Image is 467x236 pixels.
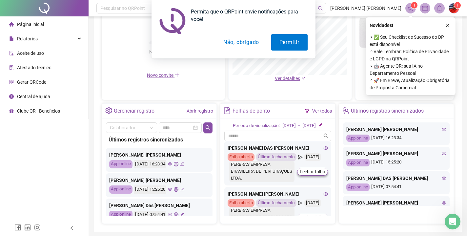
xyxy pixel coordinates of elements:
span: plus [174,72,180,77]
span: facebook [14,224,21,231]
span: global [174,162,178,166]
span: setting [105,107,112,114]
div: [DATE] 16:23:34 [134,160,166,168]
span: instagram [34,224,41,231]
div: App online [109,185,132,194]
div: Gerenciar registro [114,105,154,117]
div: [PERSON_NAME] [PERSON_NAME] [109,177,209,184]
div: [DATE] 15:25:20 [346,159,446,166]
div: [PERSON_NAME] Das [PERSON_NAME] [109,202,209,209]
div: Período de visualização: [233,122,280,129]
span: global [174,187,178,191]
span: search [323,133,329,139]
span: eye [442,176,446,181]
div: [DATE] 15:25:20 [134,185,166,194]
span: edit [180,187,184,191]
span: edit [318,123,323,127]
div: Permita que o QRPoint envie notificações para você! [186,8,308,23]
div: App online [109,160,132,168]
div: [DATE] [302,122,316,129]
div: App online [109,211,132,219]
span: gift [9,109,14,113]
div: Últimos registros sincronizados [109,136,210,144]
button: Fechar folha [297,214,328,222]
span: linkedin [24,224,31,231]
a: Ver detalhes down [275,76,306,81]
span: eye [442,201,446,205]
span: eye [168,212,172,217]
div: App online [346,135,370,142]
span: ⚬ 🤖 Agente QR: sua IA no Departamento Pessoal [370,62,452,77]
div: Último fechamento [256,153,296,161]
span: search [205,125,211,130]
span: info-circle [9,94,14,99]
a: Ver todos [312,108,332,114]
div: PERBRAS EMPRESA BRASILEIRA DE PERFURAÇÕES LTDA. [229,161,294,182]
span: left [70,226,74,230]
span: Fechar folha [300,168,325,175]
span: eye [442,151,446,156]
div: [DATE] [282,122,296,129]
span: eye [168,187,172,191]
span: Novo convite [147,73,180,78]
span: down [301,76,306,80]
div: - [298,122,300,129]
div: Folha aberta [228,199,254,207]
div: [PERSON_NAME] DAS [PERSON_NAME] [346,175,446,182]
iframe: Intercom live chat [445,214,460,229]
div: [PERSON_NAME] [PERSON_NAME] [228,190,328,198]
img: notification icon [159,8,186,34]
div: Últimos registros sincronizados [351,105,424,117]
div: [DATE] 07:54:41 [134,211,166,219]
span: global [174,212,178,217]
span: eye [442,127,446,132]
div: [PERSON_NAME] [PERSON_NAME] [346,150,446,157]
span: send [298,199,302,207]
div: [PERSON_NAME] DAS [PERSON_NAME] [228,144,328,152]
div: Folha aberta [228,153,254,161]
span: ⚬ 🚀 Em Breve, Atualização Obrigatória de Proposta Comercial [370,77,452,91]
span: filter [305,109,310,113]
div: [DATE] 07:54:41 [346,183,446,191]
div: Último fechamento [256,199,296,207]
span: eye [323,192,328,196]
div: Folhas de ponto [233,105,270,117]
div: [PERSON_NAME] [PERSON_NAME] [109,151,209,159]
span: Atestado técnico [17,65,51,70]
span: Clube QR - Beneficios [17,108,60,114]
span: Ver detalhes [275,76,300,81]
button: Permitir [271,34,308,51]
span: solution [9,65,14,70]
span: eye [168,162,172,166]
button: Fechar folha [297,168,328,176]
div: PERBRAS EMPRESA BRASILEIRA DE PERFURAÇÕES LTDA. [229,207,294,228]
button: Não, obrigado [215,34,267,51]
span: Fechar folha [300,214,325,221]
span: qrcode [9,80,14,84]
span: send [298,153,302,161]
span: Gerar QRCode [17,79,46,85]
a: Abrir registro [187,108,213,114]
div: [DATE] 16:23:34 [346,135,446,142]
div: App online [346,159,370,166]
span: file-text [224,107,231,114]
span: edit [180,162,184,166]
div: [PERSON_NAME] [PERSON_NAME] [346,199,446,206]
span: eye [323,146,328,150]
div: App online [346,183,370,191]
span: edit [180,212,184,217]
div: [PERSON_NAME] [PERSON_NAME] [346,126,446,133]
span: Central de ajuda [17,94,50,99]
div: [DATE] [304,153,321,161]
span: team [342,107,349,114]
div: [DATE] [304,199,321,207]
